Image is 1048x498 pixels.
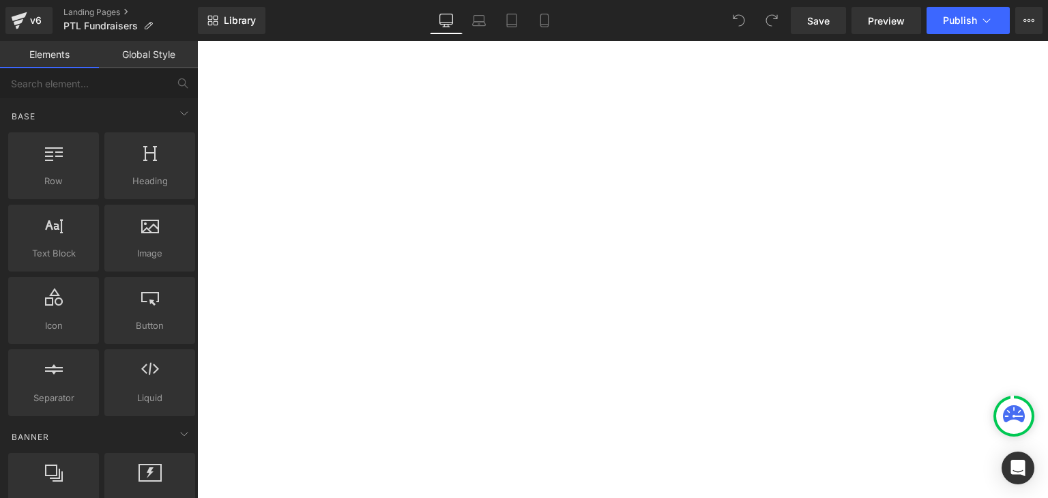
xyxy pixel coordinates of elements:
[99,41,198,68] a: Global Style
[108,174,191,188] span: Heading
[758,7,785,34] button: Redo
[63,20,138,31] span: PTL Fundraisers
[12,246,95,261] span: Text Block
[10,430,50,443] span: Banner
[851,7,921,34] a: Preview
[198,7,265,34] a: New Library
[63,7,198,18] a: Landing Pages
[108,391,191,405] span: Liquid
[12,319,95,333] span: Icon
[943,15,977,26] span: Publish
[430,7,463,34] a: Desktop
[927,7,1010,34] button: Publish
[5,7,53,34] a: v6
[12,391,95,405] span: Separator
[725,7,753,34] button: Undo
[10,110,37,123] span: Base
[27,12,44,29] div: v6
[807,14,830,28] span: Save
[108,319,191,333] span: Button
[1015,7,1043,34] button: More
[12,174,95,188] span: Row
[463,7,495,34] a: Laptop
[224,14,256,27] span: Library
[108,246,191,261] span: Image
[528,7,561,34] a: Mobile
[1002,452,1034,484] div: Open Intercom Messenger
[495,7,528,34] a: Tablet
[868,14,905,28] span: Preview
